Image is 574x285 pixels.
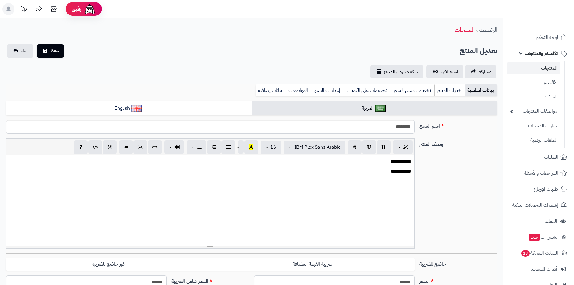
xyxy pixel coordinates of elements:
a: وآتس آبجديد [507,230,570,244]
a: الماركات [507,90,560,103]
span: لوحة التحكم [536,33,558,42]
img: ai-face.png [84,3,96,15]
label: السعر [417,275,500,285]
a: الطلبات [507,150,570,164]
span: IBM Plex Sans Arabic [294,144,340,151]
span: أدوات التسويق [531,265,557,273]
a: المواصفات [286,84,312,97]
span: حركة مخزون المنتج [384,68,419,75]
a: حركة مخزون المنتج [370,65,423,78]
img: العربية [375,105,386,112]
a: تحديثات المنصة [16,3,31,17]
a: المنتجات [507,62,560,74]
button: 16 [261,141,281,154]
a: المنتجات [455,25,475,34]
span: طلبات الإرجاع [534,185,558,193]
span: الأقسام والمنتجات [525,49,558,58]
label: ضريبة القيمة المضافة [210,258,415,271]
a: الملفات الرقمية [507,134,560,147]
a: الرئيسية [479,25,497,34]
a: بيانات أساسية [465,84,497,97]
a: الأقسام [507,76,560,89]
label: وصف المنتج [417,138,500,148]
span: الطلبات [544,153,558,161]
a: تخفيضات على الكميات [344,84,391,97]
h2: تعديل المنتج [460,45,497,57]
a: إعدادات السيو [312,84,344,97]
span: الغاء [21,47,29,55]
span: السلات المتروكة [521,249,558,257]
img: logo-2.png [533,17,568,30]
a: تخفيضات على السعر [391,84,434,97]
a: السلات المتروكة13 [507,246,570,260]
a: طلبات الإرجاع [507,182,570,196]
a: خيارات المنتجات [507,119,560,132]
label: غير خاضع للضريبه [6,258,210,271]
a: العربية [252,101,497,116]
a: بيانات إضافية [256,84,286,97]
span: مشاركه [479,68,491,75]
span: رفيق [72,5,81,13]
img: English [131,105,142,112]
button: حفظ [37,44,64,58]
span: وآتس آب [528,233,557,241]
span: العملاء [545,217,557,225]
span: إشعارات التحويلات البنكية [512,201,558,209]
a: أدوات التسويق [507,262,570,276]
button: IBM Plex Sans Arabic [284,141,345,154]
span: المراجعات والأسئلة [524,169,558,177]
label: خاضع للضريبة [417,258,500,268]
span: حفظ [50,47,59,55]
span: 16 [270,144,276,151]
a: English [6,101,252,116]
a: لوحة التحكم [507,30,570,45]
a: العملاء [507,214,570,228]
a: المراجعات والأسئلة [507,166,570,180]
a: الغاء [7,44,33,58]
a: مشاركه [465,65,496,78]
a: إشعارات التحويلات البنكية [507,198,570,212]
a: خيارات المنتج [434,84,465,97]
label: السعر شامل الضريبة [169,275,252,285]
label: اسم المنتج [417,120,500,130]
span: 13 [521,250,530,257]
span: استعراض [441,68,458,75]
a: استعراض [426,65,463,78]
a: مواصفات المنتجات [507,105,560,118]
span: جديد [529,234,540,241]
